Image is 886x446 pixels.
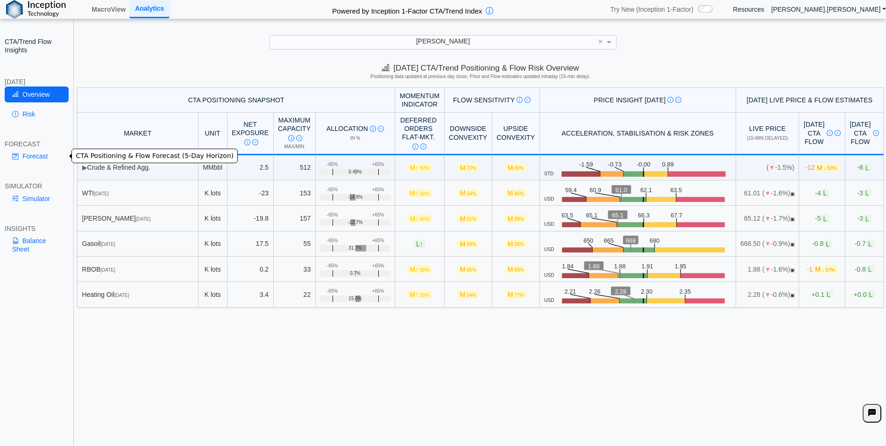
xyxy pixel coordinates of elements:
[382,64,579,72] span: [DATE] CTA/Trend Positioning & Flow Risk Overview
[420,216,429,222] span: 66%
[586,212,598,219] text: 65.1
[641,288,653,295] text: 2.30
[671,212,683,219] text: 67.7
[420,267,429,273] span: 56%
[804,120,841,146] div: [DATE] CTA Flow
[590,187,602,194] text: 60.9
[589,288,601,295] text: 2.26
[458,265,479,273] span: M
[445,113,492,155] th: Downside Convexity
[5,78,69,86] div: [DATE]
[866,290,875,298] span: L
[598,37,603,46] span: ×
[198,282,227,307] td: K lots
[517,97,523,103] img: Info
[736,231,799,257] td: 668.50 ( -0.9%)
[467,242,476,247] span: 68%
[274,282,316,307] td: 22
[5,191,69,207] a: Simulator
[82,239,194,248] div: Gasoil
[641,187,652,194] text: 62.1
[284,144,305,149] span: Max/Min
[227,180,274,206] td: -23
[544,96,731,104] div: Price Insight [DATE]
[274,257,316,282] td: 33
[855,240,874,248] span: -0.7
[252,139,258,145] img: Read More
[77,113,198,155] th: MARKET
[790,216,794,222] span: OPEN: Market session is currently open.
[505,265,526,273] span: M
[198,113,227,155] th: Unit
[327,263,338,269] div: -65%
[615,263,626,270] text: 1.88
[350,271,361,276] span: 0.7%
[515,191,524,196] span: 86%
[82,265,194,273] div: RBOB
[458,290,479,298] span: M
[821,189,829,197] span: L
[416,37,470,45] span: [PERSON_NAME]
[408,215,432,223] span: M
[565,187,577,194] text: 59.4
[458,164,479,172] span: M
[350,136,361,141] span: in %
[296,135,302,141] img: Read More
[320,124,390,133] div: Allocation
[824,165,837,171] span: ↓ 53%
[736,87,884,113] th: [DATE] Live Price & Flow Estimates
[505,215,526,223] span: M
[82,164,87,171] span: ▶
[198,206,227,231] td: K lots
[408,290,432,298] span: M
[327,162,338,167] div: -65%
[414,240,425,248] span: L
[77,87,395,113] th: CTA Positioning Snapshot
[544,298,554,303] span: USD
[227,231,274,257] td: 17.5
[327,288,338,294] div: -65%
[765,215,771,222] span: ▼
[274,180,316,206] td: 153
[232,120,269,146] div: Net Exposure
[5,233,69,257] a: Balance Sheet
[77,155,198,180] td: Crude & Refined Agg.
[467,165,476,171] span: 70%
[544,196,554,202] span: USD
[863,189,872,197] span: L
[327,187,338,193] div: -65%
[650,237,660,244] text: 680
[544,273,554,278] span: USD
[515,216,524,222] span: 89%
[544,222,554,227] span: USD
[372,162,384,167] div: +65%
[420,191,429,196] span: 58%
[675,97,681,103] img: Read More
[790,293,794,298] span: OPEN: Market session is currently open.
[395,87,444,113] th: Momentum Indicator
[823,240,832,248] span: L
[588,263,600,270] text: 1.88
[82,290,194,299] div: Heating Oil
[505,290,526,298] span: M
[458,189,479,197] span: M
[5,224,69,233] div: INSIGHTS
[854,290,875,298] span: +0.0
[790,242,794,247] span: OPEN: Market session is currently open.
[608,161,622,168] text: -0.73
[348,169,361,175] span: 0.49%
[328,3,486,16] h2: Powered by Inception 1-Factor CTA/Trend Index
[415,291,418,298] span: ↑
[129,0,170,18] a: Analytics
[467,191,476,196] span: 54%
[408,265,432,273] span: M
[408,189,432,197] span: M
[765,189,771,197] span: ▼
[348,296,361,302] span: 15.0%
[815,164,839,172] span: M
[565,288,576,295] text: 2.21
[540,113,736,155] th: Acceleration, Stabilisation & Risk Zones
[736,257,799,282] td: 1.88 ( -1.6%)
[458,215,479,223] span: M
[467,293,476,298] span: 64%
